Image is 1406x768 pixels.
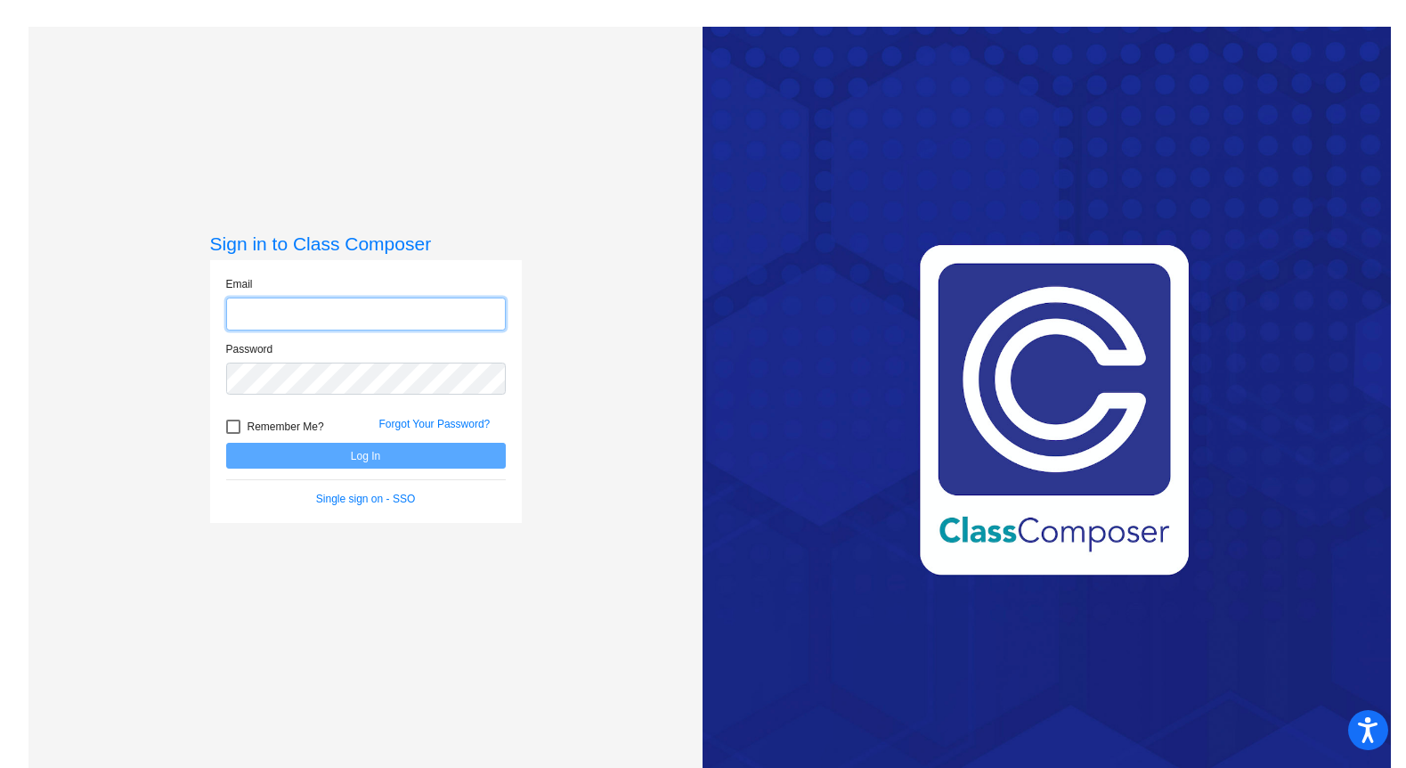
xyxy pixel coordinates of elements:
a: Single sign on - SSO [316,493,415,505]
h3: Sign in to Class Composer [210,233,522,255]
button: Log In [226,443,506,469]
label: Password [226,341,273,357]
span: Remember Me? [248,416,324,437]
a: Forgot Your Password? [379,418,491,430]
label: Email [226,276,253,292]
